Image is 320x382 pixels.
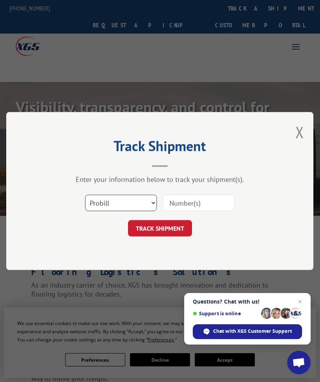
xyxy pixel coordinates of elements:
span: Chat with XGS Customer Support [213,328,292,335]
h2: Track Shipment [45,140,274,155]
span: Questions? Chat with us! [193,298,302,305]
div: Chat with XGS Customer Support [193,324,302,339]
span: Close chat [295,297,305,306]
button: Close modal [295,122,304,142]
span: Support is online [193,311,258,316]
input: Number(s) [163,195,235,211]
button: TRACK SHIPMENT [128,220,192,236]
div: Open chat [287,351,311,374]
div: Enter your information below to track your shipment(s). [45,175,274,184]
